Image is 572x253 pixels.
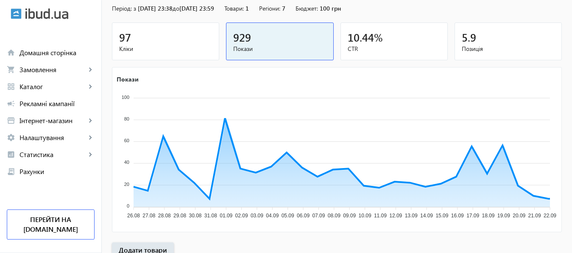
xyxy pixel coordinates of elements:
span: Рахунки [20,167,95,176]
span: 1 [246,4,249,12]
tspan: 01.09 [220,213,232,219]
tspan: 09.09 [343,213,356,219]
mat-icon: settings [7,133,15,142]
tspan: 0 [127,203,129,208]
tspan: 10.09 [359,213,371,219]
mat-icon: home [7,48,15,57]
mat-icon: analytics [7,150,15,159]
span: до [173,4,179,12]
tspan: 11.09 [374,213,387,219]
tspan: 17.09 [466,213,479,219]
span: 929 [233,30,251,44]
span: Рекламні кампанії [20,99,95,108]
tspan: 16.09 [451,213,464,219]
tspan: 15.09 [435,213,448,219]
tspan: 21.09 [528,213,541,219]
span: Кліки [119,45,212,53]
tspan: 26.08 [127,213,140,219]
span: 100 грн [320,4,341,12]
mat-icon: shopping_cart [7,65,15,74]
span: [DATE] 23:38 [DATE] 23:59 [138,4,214,12]
tspan: 100 [122,94,129,99]
img: ibud_text.svg [25,8,68,19]
span: Каталог [20,82,86,91]
tspan: 29.08 [173,213,186,219]
tspan: 05.09 [282,213,294,219]
mat-icon: grid_view [7,82,15,91]
mat-icon: keyboard_arrow_right [86,150,95,159]
a: Перейти на [DOMAIN_NAME] [7,209,95,239]
span: 10.44 [348,30,374,44]
span: 97 [119,30,131,44]
tspan: 28.08 [158,213,171,219]
tspan: 03.09 [251,213,263,219]
tspan: 13.09 [405,213,418,219]
img: ibud.svg [11,8,22,19]
tspan: 08.09 [328,213,340,219]
tspan: 40 [124,160,129,165]
text: Покази [117,75,139,83]
tspan: 02.09 [235,213,248,219]
span: % [374,30,383,44]
mat-icon: storefront [7,116,15,125]
span: Статистика [20,150,86,159]
tspan: 06.09 [297,213,310,219]
span: Товари: [224,4,244,12]
tspan: 60 [124,138,129,143]
tspan: 30.08 [189,213,201,219]
tspan: 07.09 [312,213,325,219]
mat-icon: keyboard_arrow_right [86,116,95,125]
span: Регіони: [259,4,280,12]
tspan: 04.09 [266,213,279,219]
mat-icon: keyboard_arrow_right [86,133,95,142]
span: CTR [348,45,441,53]
span: Період: з [112,4,136,12]
tspan: 31.08 [204,213,217,219]
span: Домашня сторінка [20,48,95,57]
tspan: 12.09 [389,213,402,219]
tspan: 18.09 [482,213,495,219]
span: Бюджет: [296,4,318,12]
mat-icon: keyboard_arrow_right [86,65,95,74]
span: Налаштування [20,133,86,142]
tspan: 19.09 [497,213,510,219]
tspan: 20.09 [513,213,525,219]
tspan: 80 [124,116,129,121]
tspan: 27.08 [142,213,155,219]
mat-icon: receipt_long [7,167,15,176]
mat-icon: keyboard_arrow_right [86,82,95,91]
tspan: 20 [124,182,129,187]
mat-icon: campaign [7,99,15,108]
span: 7 [282,4,285,12]
tspan: 22.09 [544,213,556,219]
span: Покази [233,45,326,53]
span: Замовлення [20,65,86,74]
span: 5.9 [462,30,476,44]
tspan: 14.09 [420,213,433,219]
span: Позиція [462,45,555,53]
span: Інтернет-магазин [20,116,86,125]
